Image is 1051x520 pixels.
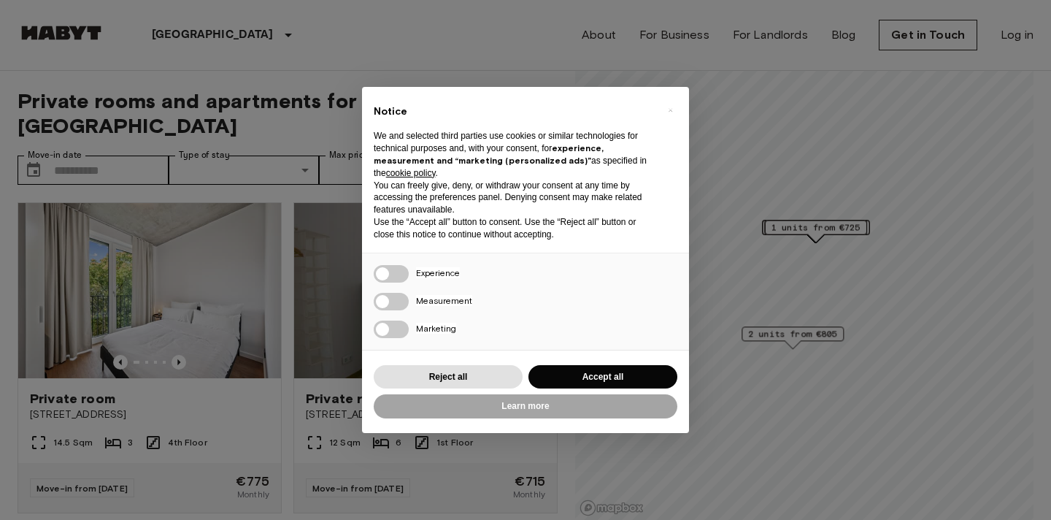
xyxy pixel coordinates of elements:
button: Learn more [374,394,677,418]
p: Use the “Accept all” button to consent. Use the “Reject all” button or close this notice to conti... [374,216,654,241]
strong: experience, measurement and “marketing (personalized ads)” [374,142,604,166]
span: × [668,102,673,119]
p: You can freely give, deny, or withdraw your consent at any time by accessing the preferences pane... [374,180,654,216]
span: Experience [416,267,460,278]
a: cookie policy [386,168,436,178]
span: Marketing [416,323,456,334]
button: Close this notice [658,99,682,122]
p: We and selected third parties use cookies or similar technologies for technical purposes and, wit... [374,130,654,179]
button: Accept all [528,365,677,389]
button: Reject all [374,365,523,389]
span: Measurement [416,295,472,306]
h2: Notice [374,104,654,119]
